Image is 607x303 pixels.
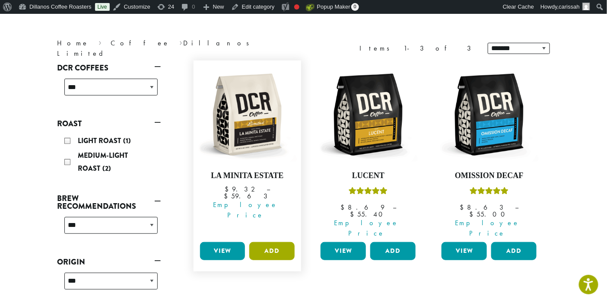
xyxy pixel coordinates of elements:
[225,185,232,194] span: $
[111,38,170,48] a: Coffee
[351,3,359,11] span: 0
[469,210,477,219] span: $
[198,65,297,239] a: La Minita Estate Employee Price
[321,242,366,260] a: View
[124,136,131,146] span: (1)
[78,136,124,146] span: Light Roast
[103,163,111,173] span: (2)
[197,65,297,164] img: DCR-12oz-La-Minita-Estate-Stock-scaled.png
[57,214,161,244] div: Brew Recommendations
[436,218,539,239] span: Employee Price
[350,210,387,219] bdi: 55.40
[318,65,418,164] img: DCR-12oz-Lucent-Stock-scaled.png
[315,218,418,239] span: Employee Price
[95,3,110,11] a: Live
[470,186,508,199] div: Rated 4.33 out of 5
[224,191,271,201] bdi: 59.63
[57,116,161,131] a: Roast
[78,150,128,173] span: Medium-Light Roast
[360,43,475,54] div: Items 1-3 of 3
[349,186,388,199] div: Rated 5.00 out of 5
[57,38,89,48] a: Home
[515,203,519,212] span: –
[57,131,161,180] div: Roast
[294,4,299,10] div: Focus keyphrase not set
[99,35,102,48] span: ›
[442,242,487,260] a: View
[439,171,539,181] h4: Omission Decaf
[224,191,231,201] span: $
[370,242,416,260] button: Add
[460,203,507,212] bdi: 8.63
[460,203,467,212] span: $
[559,3,580,10] span: carissah
[249,242,295,260] button: Add
[439,65,539,164] img: DCR-12oz-Omission-Decaf-scaled.png
[225,185,258,194] bdi: 9.32
[393,203,396,212] span: –
[340,203,348,212] span: $
[439,65,539,239] a: Omission DecafRated 4.33 out of 5 Employee Price
[200,242,245,260] a: View
[469,210,509,219] bdi: 55.00
[179,35,182,48] span: ›
[340,203,385,212] bdi: 8.69
[318,65,418,239] a: LucentRated 5.00 out of 5 Employee Price
[491,242,537,260] button: Add
[57,255,161,269] a: Origin
[194,200,297,220] span: Employee Price
[57,61,161,75] a: DCR Coffees
[267,185,270,194] span: –
[57,269,161,300] div: Origin
[57,38,291,59] nav: Breadcrumb
[57,75,161,106] div: DCR Coffees
[318,171,418,181] h4: Lucent
[198,171,297,181] h4: La Minita Estate
[57,191,161,214] a: Brew Recommendations
[350,210,357,219] span: $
